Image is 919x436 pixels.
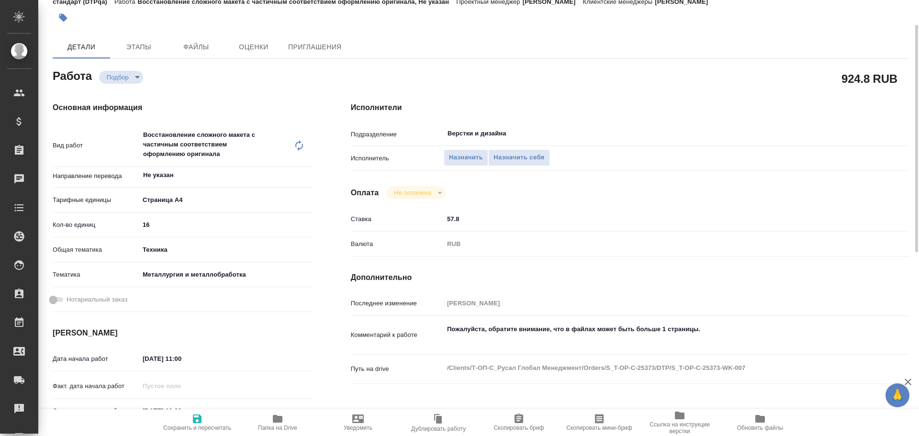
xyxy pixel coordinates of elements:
[58,41,104,53] span: Детали
[488,149,549,166] button: Назначить себя
[173,41,219,53] span: Файлы
[139,404,223,418] input: ✎ Введи что-нибудь
[99,71,143,84] div: Подбор
[53,67,92,84] h2: Работа
[351,102,908,113] h4: Исполнители
[53,7,74,28] button: Добавить тэг
[163,425,231,431] span: Сохранить и пересчитать
[53,381,139,391] p: Факт. дата начала работ
[231,41,277,53] span: Оценки
[288,41,342,53] span: Приглашения
[237,409,318,436] button: Папка на Drive
[307,174,309,176] button: Open
[139,218,313,232] input: ✎ Введи что-нибудь
[559,409,639,436] button: Скопировать мини-бриф
[720,409,800,436] button: Обновить файлы
[391,189,434,197] button: Не оплачена
[351,130,444,139] p: Подразделение
[737,425,784,431] span: Обновить файлы
[351,187,379,199] h4: Оплата
[449,152,483,163] span: Назначить
[53,354,139,364] p: Дата начала работ
[351,364,444,374] p: Путь на drive
[351,154,444,163] p: Исполнитель
[444,360,862,376] textarea: /Clients/Т-ОП-С_Русал Глобал Менеджмент/Orders/S_T-OP-C-25373/DTP/S_T-OP-C-25373-WK-007
[411,425,466,432] span: Дублировать работу
[386,186,445,199] div: Подбор
[116,41,162,53] span: Этапы
[53,245,139,255] p: Общая тематика
[493,152,544,163] span: Назначить себя
[398,409,479,436] button: Дублировать работу
[53,270,139,279] p: Тематика
[351,214,444,224] p: Ставка
[53,141,139,150] p: Вид работ
[139,267,313,283] div: Металлургия и металлобработка
[104,73,132,81] button: Подбор
[258,425,297,431] span: Папка на Drive
[479,409,559,436] button: Скопировать бриф
[885,383,909,407] button: 🙏
[493,425,544,431] span: Скопировать бриф
[139,352,223,366] input: ✎ Введи что-нибудь
[67,295,127,304] span: Нотариальный заказ
[139,242,313,258] div: Техника
[139,192,313,208] div: Страница А4
[351,330,444,340] p: Комментарий к работе
[344,425,372,431] span: Уведомить
[444,321,862,347] textarea: Пожалуйста, обратите внимание, что в файлах может быть больше 1 страницы.
[444,149,488,166] button: Назначить
[566,425,632,431] span: Скопировать мини-бриф
[444,296,862,310] input: Пустое поле
[639,409,720,436] button: Ссылка на инструкции верстки
[53,102,313,113] h4: Основная информация
[444,236,862,252] div: RUB
[318,409,398,436] button: Уведомить
[53,406,139,416] p: Срок завершения работ
[857,133,859,134] button: Open
[889,385,906,405] span: 🙏
[841,70,897,87] h2: 924.8 RUB
[53,195,139,205] p: Тарифные единицы
[157,409,237,436] button: Сохранить и пересчитать
[139,379,223,393] input: Пустое поле
[53,220,139,230] p: Кол-во единиц
[53,171,139,181] p: Направление перевода
[351,239,444,249] p: Валюта
[53,327,313,339] h4: [PERSON_NAME]
[351,299,444,308] p: Последнее изменение
[351,272,908,283] h4: Дополнительно
[444,212,862,226] input: ✎ Введи что-нибудь
[645,421,714,435] span: Ссылка на инструкции верстки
